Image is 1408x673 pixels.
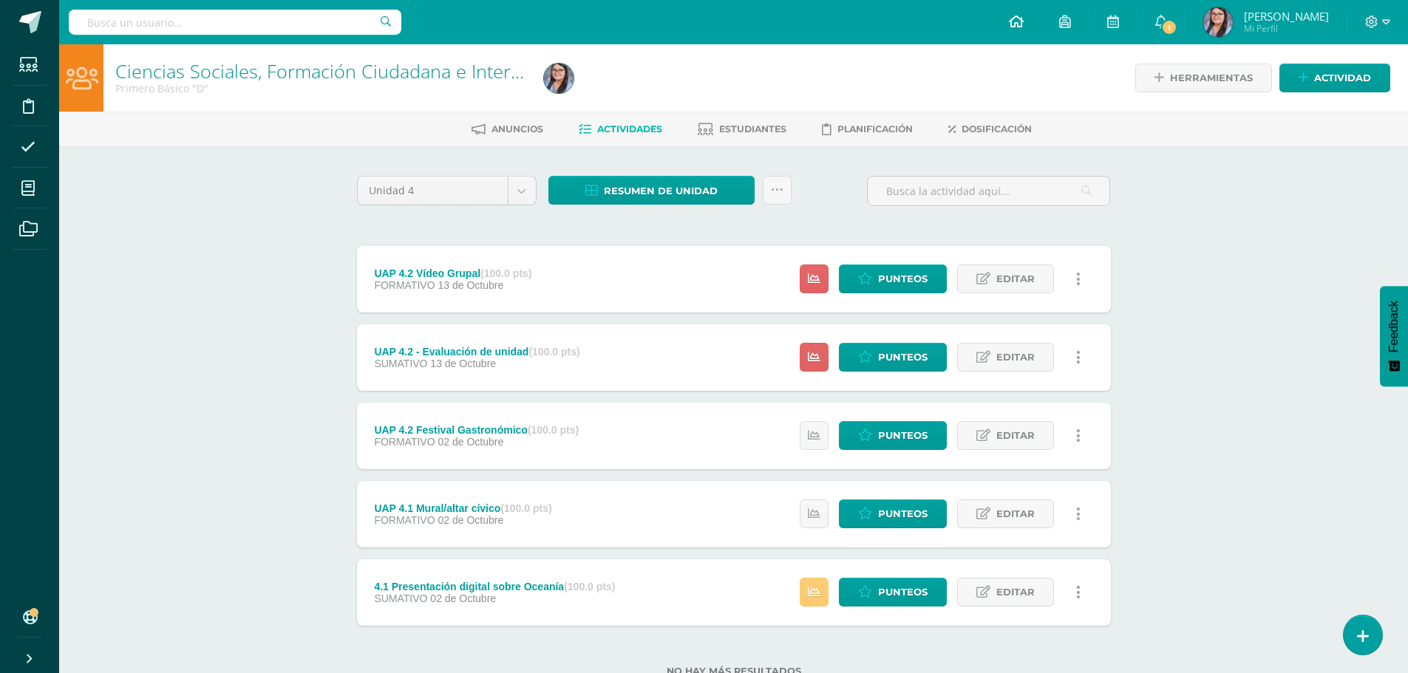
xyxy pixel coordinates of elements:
span: Punteos [878,344,928,371]
span: 02 de Octubre [438,514,503,526]
span: Punteos [878,422,928,449]
span: Punteos [878,265,928,293]
span: FORMATIVO [374,514,435,526]
strong: (100.0 pts) [480,267,531,279]
a: Unidad 4 [358,177,536,205]
a: Punteos [839,578,947,607]
strong: (100.0 pts) [564,581,615,592]
a: Actividad [1279,64,1390,92]
a: Resumen de unidad [548,176,755,205]
a: Punteos [839,421,947,450]
a: Anuncios [472,117,543,141]
img: 3701f0f65ae97d53f8a63a338b37df93.png [1203,7,1233,37]
div: Primero Básico 'D' [115,81,526,95]
span: Dosificación [962,123,1032,134]
span: 02 de Octubre [430,592,496,604]
a: Punteos [839,343,947,372]
span: Editar [996,265,1035,293]
a: Ciencias Sociales, Formación Ciudadana e Interculturalidad [115,58,610,83]
span: 1 [1161,19,1177,35]
span: SUMATIVO [374,592,427,604]
span: 13 de Octubre [430,358,496,369]
div: 4.1 Presentación digital sobre Oceanía [374,581,615,592]
span: SUMATIVO [374,358,427,369]
span: Punteos [878,578,928,606]
button: Feedback - Mostrar encuesta [1380,286,1408,386]
span: 02 de Octubre [438,436,503,448]
div: UAP 4.2 - Evaluación de unidad [374,346,579,358]
div: UAP 4.1 Mural/altar cívico [374,502,551,514]
a: Dosificación [948,117,1032,141]
span: Estudiantes [719,123,786,134]
span: Punteos [878,500,928,527]
span: Actividades [597,123,662,134]
strong: (100.0 pts) [528,346,579,358]
span: Editar [996,500,1035,527]
span: Editar [996,578,1035,606]
a: Estudiantes [698,117,786,141]
div: UAP 4.2 Vídeo Grupal [374,267,531,279]
span: Mi Perfil [1244,22,1329,35]
strong: (100.0 pts) [528,424,579,436]
input: Busca un usuario... [69,10,401,35]
span: Feedback [1387,301,1401,352]
a: Planificación [822,117,913,141]
a: Actividades [579,117,662,141]
h1: Ciencias Sociales, Formación Ciudadana e Interculturalidad [115,61,526,81]
span: Planificación [837,123,913,134]
strong: (100.0 pts) [500,502,551,514]
div: UAP 4.2 Festival Gastronómico [374,424,579,436]
input: Busca la actividad aquí... [868,177,1109,205]
a: Punteos [839,499,947,528]
span: Anuncios [492,123,543,134]
span: Editar [996,422,1035,449]
span: Editar [996,344,1035,371]
img: 3701f0f65ae97d53f8a63a338b37df93.png [544,64,574,93]
span: 13 de Octubre [438,279,503,291]
span: FORMATIVO [374,436,435,448]
span: Actividad [1314,64,1371,92]
span: Herramientas [1170,64,1253,92]
a: Herramientas [1135,64,1272,92]
a: Punteos [839,264,947,293]
span: Resumen de unidad [604,177,718,205]
span: FORMATIVO [374,279,435,291]
span: [PERSON_NAME] [1244,9,1329,24]
span: Unidad 4 [369,177,497,205]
